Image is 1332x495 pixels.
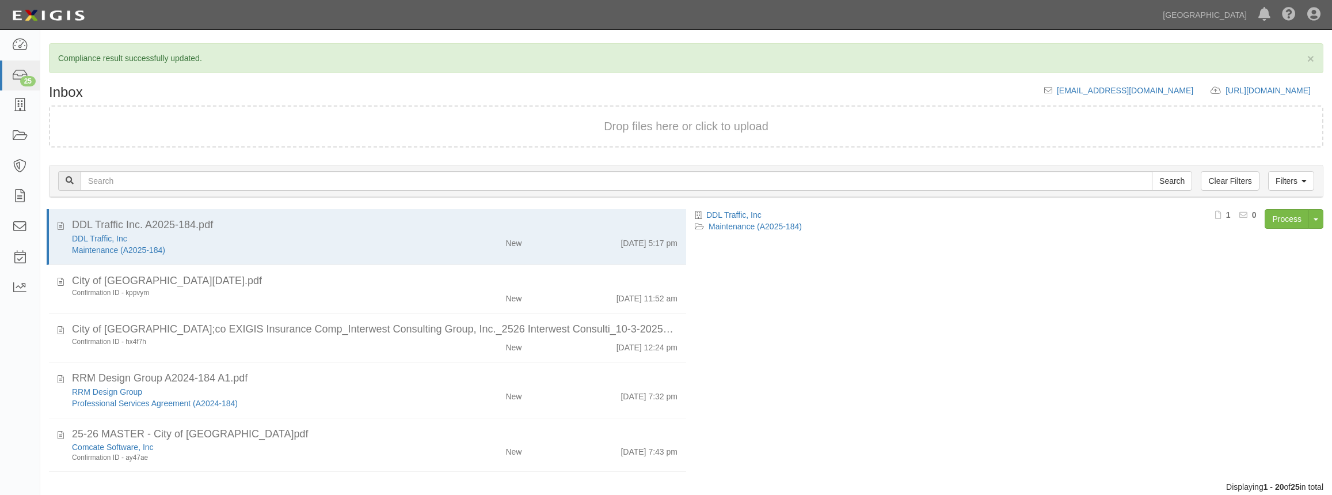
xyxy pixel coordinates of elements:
div: City of Chino Hills;co EXIGIS Insurance Comp_Interwest Consulting Group, Inc._2526 Interwest Cons... [72,322,678,337]
div: New [505,337,522,353]
div: Maintenance (A2025-184) [72,244,418,256]
div: Confirmation ID - kppvym [72,288,418,298]
b: 1 - 20 [1264,482,1284,492]
div: [DATE] 12:24 pm [616,337,678,353]
a: Process [1265,209,1309,229]
a: RRM Design Group [72,387,142,396]
div: New [505,386,522,402]
p: Compliance result successfully updated. [58,52,1314,64]
div: Displaying of in total [40,481,1332,493]
div: 25 [20,76,36,86]
a: Filters [1268,171,1314,191]
div: DDL Traffic, Inc [72,233,418,244]
div: RRM Design Group [72,386,418,398]
a: Professional Services Agreement (A2024-184) [72,399,238,408]
div: City of Chino Hills_10-1-2025.pdf [72,274,678,289]
img: logo-5460c22ac91f19d4615b14bd174203de0afe785f0fc80cf4dbbc73dc1793850b.png [9,5,88,26]
div: Confirmation ID - hx4f7h [72,337,418,347]
div: Comcate Software, Inc [72,441,418,453]
div: [DATE] 7:43 pm [621,441,678,458]
a: [URL][DOMAIN_NAME] [1226,86,1323,95]
a: DDL Traffic, Inc [72,234,127,243]
i: Help Center - Complianz [1282,8,1296,22]
input: Search [1152,171,1192,191]
div: RRM Design Group A2024-184 A1.pdf [72,371,678,386]
a: Maintenance (A2025-184) [72,245,165,255]
h1: Inbox [49,85,83,100]
a: Comcate Software, Inc [72,443,154,452]
a: DDL Traffic, Inc [706,210,762,220]
button: Close [1307,52,1314,65]
b: 1 [1226,210,1231,220]
a: [GEOGRAPHIC_DATA] [1157,3,1253,27]
div: New [505,233,522,249]
a: [EMAIL_ADDRESS][DOMAIN_NAME] [1057,86,1193,95]
div: 25-26 MASTER - City of Chino Hills.pdf [72,427,678,442]
div: Confirmation ID - ay47ae [72,453,418,463]
button: Drop files here or click to upload [604,118,768,135]
span: × [1307,52,1314,65]
div: [DATE] 11:52 am [616,288,678,304]
div: New [505,441,522,458]
a: Maintenance (A2025-184) [709,222,802,231]
b: 25 [1291,482,1300,492]
div: Professional Services Agreement (A2024-184) [72,398,418,409]
div: New [505,288,522,304]
div: DDL Traffic Inc. A2025-184.pdf [72,218,678,233]
input: Search [81,171,1152,191]
div: [DATE] 5:17 pm [621,233,678,249]
div: [DATE] 7:32 pm [621,386,678,402]
a: Clear Filters [1201,171,1259,191]
b: 0 [1252,210,1257,220]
